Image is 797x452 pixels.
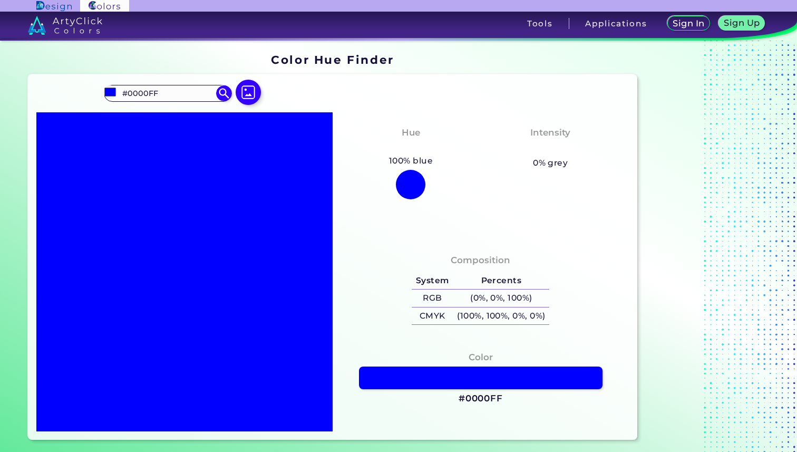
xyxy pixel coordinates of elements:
h1: Color Hue Finder [271,52,394,68]
img: icon picture [236,80,261,105]
h3: Tools [527,20,553,27]
h5: (100%, 100%, 0%, 0%) [453,307,550,325]
h5: Sign In [674,20,703,27]
img: icon search [216,85,232,101]
h5: Sign Up [725,19,758,27]
input: type color.. [119,86,217,100]
a: Sign In [669,17,708,30]
h5: RGB [412,290,453,307]
h5: CMYK [412,307,453,325]
h5: (0%, 0%, 100%) [453,290,550,307]
img: logo_artyclick_colors_white.svg [28,16,102,35]
h3: #0000FF [459,392,503,405]
h4: Hue [402,125,420,140]
h5: 0% grey [533,156,568,170]
a: Sign Up [721,17,763,30]
h4: Intensity [530,125,570,140]
h4: Color [469,350,493,365]
h5: Percents [453,272,550,290]
h3: Vibrant [528,142,574,155]
h5: 100% blue [385,154,437,168]
img: ArtyClick Design logo [36,1,72,11]
h3: Blue [395,142,426,155]
h3: Applications [585,20,647,27]
h5: System [412,272,453,290]
h4: Composition [451,253,510,268]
